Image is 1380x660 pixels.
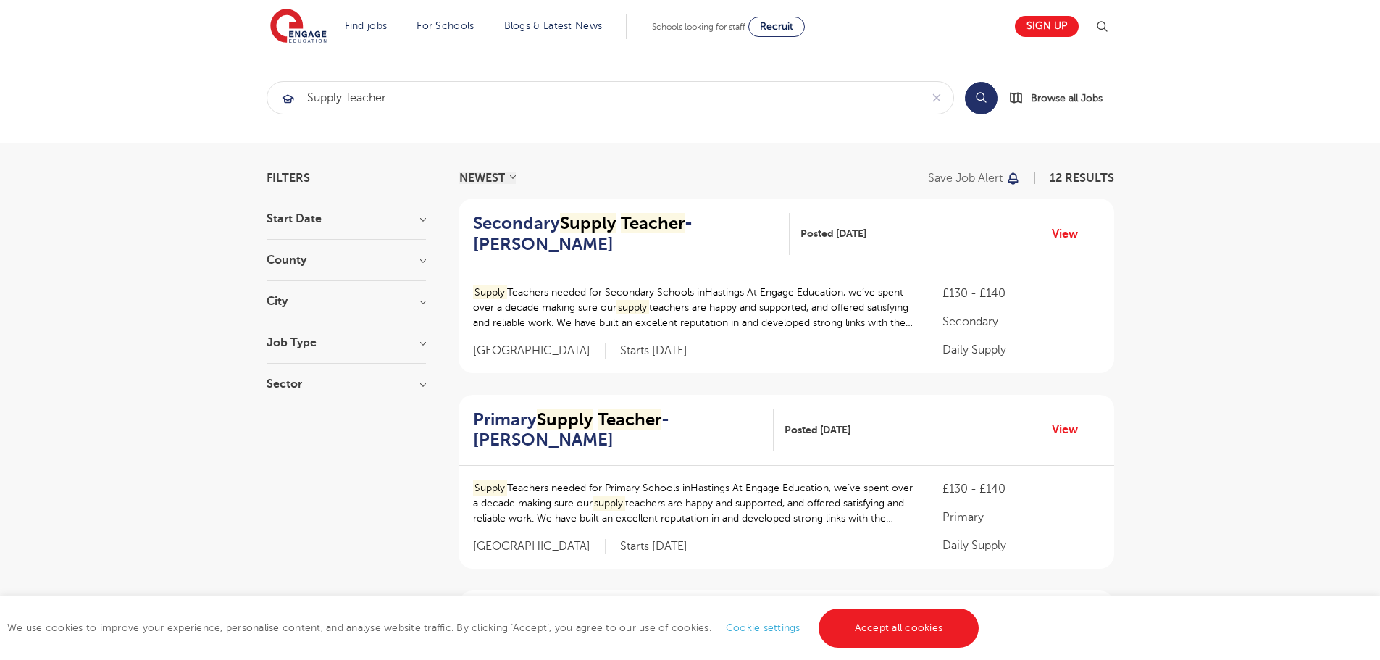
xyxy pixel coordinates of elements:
mark: supply [593,496,626,511]
span: Posted [DATE] [785,422,850,438]
p: Starts [DATE] [620,343,687,359]
h2: Secondary - [PERSON_NAME] [473,213,779,255]
mark: Supply [473,480,508,496]
a: PrimarySupply Teacher- [PERSON_NAME] [473,409,774,451]
button: Save job alert [928,172,1021,184]
a: View [1052,420,1089,439]
button: Clear [920,82,953,114]
p: Starts [DATE] [620,539,687,554]
a: SecondarySupply Teacher- [PERSON_NAME] [473,213,790,255]
span: [GEOGRAPHIC_DATA] [473,343,606,359]
p: £130 - £140 [942,480,1099,498]
h3: Job Type [267,337,426,348]
p: Secondary [942,313,1099,330]
h3: Start Date [267,213,426,225]
p: Teachers needed for Secondary Schools inHastings At Engage Education, we’ve spent over a decade m... [473,285,914,330]
a: Browse all Jobs [1009,90,1114,106]
h2: Primary - [PERSON_NAME] [473,409,762,451]
a: Cookie settings [726,622,800,633]
span: [GEOGRAPHIC_DATA] [473,539,606,554]
div: Submit [267,81,954,114]
a: View [1052,225,1089,243]
a: Find jobs [345,20,388,31]
p: £130 - £140 [942,285,1099,302]
h3: City [267,296,426,307]
a: Blogs & Latest News [504,20,603,31]
button: Search [965,82,998,114]
input: Submit [267,82,920,114]
span: We use cookies to improve your experience, personalise content, and analyse website traffic. By c... [7,622,982,633]
p: Teachers needed for Primary Schools inHastings At Engage Education, we’ve spent over a decade mak... [473,480,914,526]
mark: Teacher [598,409,661,430]
p: Save job alert [928,172,1003,184]
h3: County [267,254,426,266]
h3: Sector [267,378,426,390]
a: Recruit [748,17,805,37]
mark: supply [616,300,650,315]
mark: Supply [560,213,616,233]
span: Schools looking for staff [652,22,745,32]
mark: Teacher [621,213,685,233]
span: Browse all Jobs [1031,90,1103,106]
mark: Supply [473,285,508,300]
a: Accept all cookies [819,609,979,648]
p: Daily Supply [942,537,1099,554]
span: Posted [DATE] [800,226,866,241]
p: Daily Supply [942,341,1099,359]
span: Filters [267,172,310,184]
p: Primary [942,509,1099,526]
img: Engage Education [270,9,327,45]
a: For Schools [417,20,474,31]
a: Sign up [1015,16,1079,37]
mark: Supply [537,409,593,430]
span: 12 RESULTS [1050,172,1114,185]
span: Recruit [760,21,793,32]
